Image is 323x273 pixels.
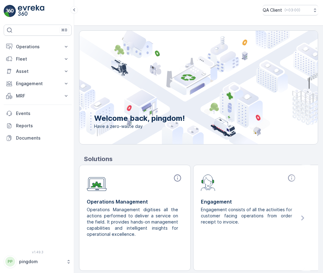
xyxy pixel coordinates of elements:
button: Engagement [4,77,72,90]
p: Solutions [84,154,318,164]
div: PP [5,257,15,267]
p: pingdom [19,259,63,265]
p: Operations Management digitises all the actions performed to deliver a service on the field. It p... [87,207,178,237]
p: ( +03:00 ) [285,8,300,13]
img: logo [4,5,16,17]
p: QA Client [263,7,282,13]
img: module-icon [87,174,107,191]
p: Events [16,110,69,117]
img: city illustration [52,31,318,144]
img: module-icon [201,174,215,191]
span: Have a zero-waste day [94,123,185,129]
button: Operations [4,41,72,53]
p: Welcome back, pingdom! [94,113,185,123]
p: Engagement [16,81,59,87]
p: Operations Management [87,198,183,205]
p: Asset [16,68,59,74]
img: logo_light-DOdMpM7g.png [18,5,44,17]
button: MRF [4,90,72,102]
span: v 1.49.3 [4,250,72,254]
a: Documents [4,132,72,144]
p: Fleet [16,56,59,62]
p: ⌘B [61,28,67,33]
p: Operations [16,44,59,50]
button: QA Client(+03:00) [263,5,318,15]
button: Asset [4,65,72,77]
button: Fleet [4,53,72,65]
p: Engagement consists of all the activities for customer facing operations from order receipt to in... [201,207,292,225]
p: MRF [16,93,59,99]
p: Reports [16,123,69,129]
p: Documents [16,135,69,141]
p: Engagement [201,198,297,205]
a: Reports [4,120,72,132]
a: Events [4,107,72,120]
button: PPpingdom [4,255,72,268]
